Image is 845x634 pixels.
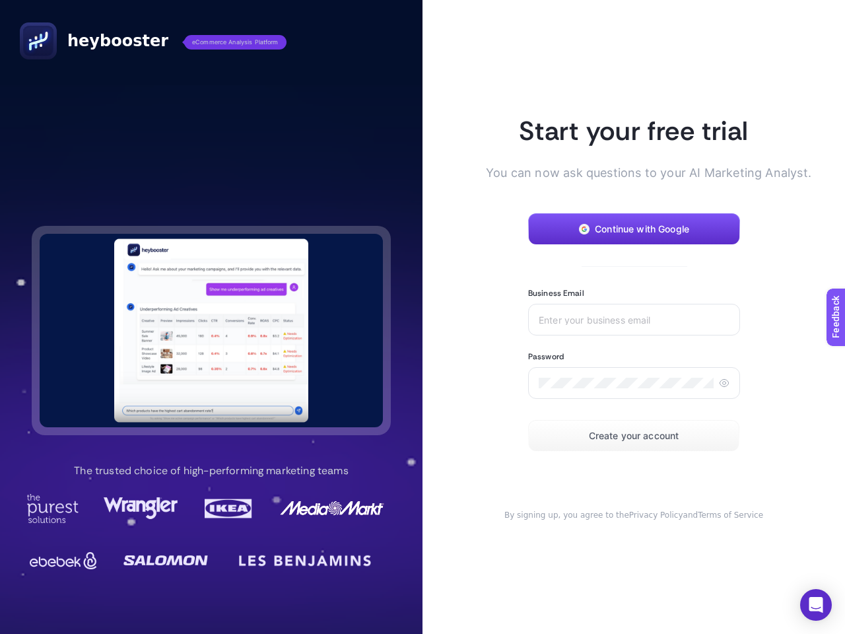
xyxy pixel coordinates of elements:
img: MediaMarkt [279,494,385,523]
span: eCommerce Analysis Platform [184,35,287,50]
img: LesBenjamin [231,545,379,577]
img: Ikea [202,494,255,523]
img: Salomon [123,547,208,574]
div: and [486,510,782,520]
a: heyboostereCommerce Analysis Platform [20,22,287,59]
input: Enter your business email [539,314,729,325]
img: Purest [26,494,79,523]
span: Feedback [8,4,50,15]
label: Business Email [528,288,584,299]
button: Create your account [528,420,739,452]
p: The trusted choice of high-performing marketing teams [74,463,348,479]
a: Privacy Policy [629,511,683,520]
span: Continue with Google [595,224,689,234]
span: heybooster [67,30,168,52]
a: Terms of Service [698,511,763,520]
img: Ebebek [26,547,100,574]
h1: Start your free trial [486,114,782,148]
span: Create your account [589,431,679,441]
img: Wrangler [104,494,178,523]
button: Continue with Google [528,213,740,245]
p: You can now ask questions to your AI Marketing Analyst. [486,164,782,182]
div: Open Intercom Messenger [800,589,832,621]
span: By signing up, you agree to the [504,511,629,520]
label: Password [528,351,564,362]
